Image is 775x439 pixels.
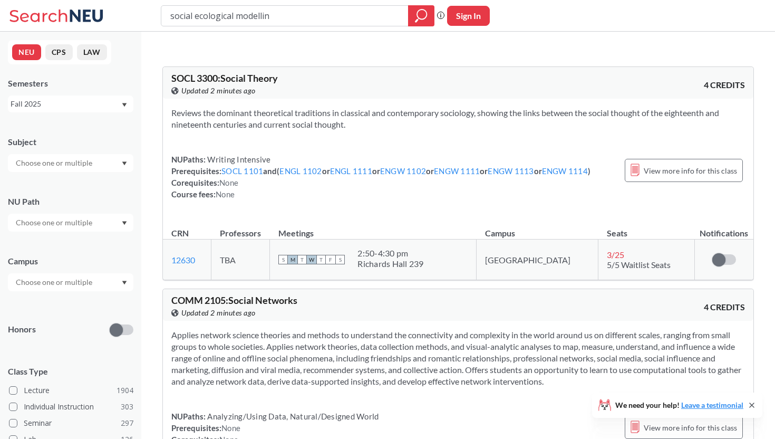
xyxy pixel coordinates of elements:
[644,164,737,177] span: View more info for this class
[221,166,263,176] a: SOCL 1101
[11,98,121,110] div: Fall 2025
[171,107,745,130] section: Reviews the dominant theoretical traditions in classical and contemporary sociology, showing the ...
[122,161,127,166] svg: Dropdown arrow
[279,166,322,176] a: ENGL 1102
[615,402,743,409] span: We need your help!
[171,72,278,84] span: SOCL 3300 : Social Theory
[9,384,133,397] label: Lecture
[206,155,271,164] span: Writing Intensive
[8,136,133,148] div: Subject
[117,385,133,396] span: 1904
[122,103,127,107] svg: Dropdown arrow
[598,217,694,240] th: Seats
[408,5,434,26] div: magnifying glass
[11,216,99,229] input: Choose one or multiple
[216,189,235,199] span: None
[607,250,624,260] span: 3 / 25
[357,259,423,269] div: Richards Hall 239
[542,166,588,176] a: ENGW 1114
[644,421,737,434] span: View more info for this class
[681,400,743,409] a: Leave a testimonial
[8,78,133,89] div: Semesters
[12,44,41,60] button: NEU
[169,7,401,25] input: Class, professor, course number, "phrase"
[171,154,590,200] div: NUPaths: Prerequisites: and ( or or or or or ) Corequisites: Course fees:
[171,294,297,306] span: COMM 2105 : Social Networks
[8,214,133,232] div: Dropdown arrow
[8,196,133,207] div: NU Path
[288,255,297,264] span: M
[694,217,753,240] th: Notifications
[330,166,372,176] a: ENGL 1111
[171,255,195,265] a: 12630
[434,166,480,176] a: ENGW 1111
[357,248,423,259] div: 2:50 - 4:30 pm
[11,276,99,289] input: Choose one or multiple
[8,366,133,377] span: Class Type
[335,255,345,264] span: S
[122,221,127,225] svg: Dropdown arrow
[477,240,598,280] td: [GEOGRAPHIC_DATA]
[221,423,240,433] span: None
[380,166,426,176] a: ENGW 1102
[307,255,316,264] span: W
[278,255,288,264] span: S
[8,273,133,291] div: Dropdown arrow
[171,329,745,387] section: Applies network science theories and methods to understand the connectivity and complexity in the...
[326,255,335,264] span: F
[477,217,598,240] th: Campus
[171,227,189,239] div: CRN
[77,44,107,60] button: LAW
[8,96,133,112] div: Fall 2025Dropdown arrow
[11,157,99,169] input: Choose one or multiple
[9,416,133,430] label: Seminar
[219,178,238,187] span: None
[181,307,256,319] span: Updated 2 minutes ago
[9,400,133,414] label: Individual Instruction
[415,8,428,23] svg: magnifying glass
[447,6,490,26] button: Sign In
[316,255,326,264] span: T
[121,417,133,429] span: 297
[181,85,256,97] span: Updated 2 minutes ago
[121,401,133,413] span: 303
[704,301,745,313] span: 4 CREDITS
[488,166,534,176] a: ENGW 1113
[270,217,477,240] th: Meetings
[704,79,745,91] span: 4 CREDITS
[8,323,36,336] p: Honors
[297,255,307,264] span: T
[607,260,671,270] span: 5/5 Waitlist Seats
[8,154,133,172] div: Dropdown arrow
[211,240,270,280] td: TBA
[211,217,270,240] th: Professors
[122,281,127,285] svg: Dropdown arrow
[206,412,379,421] span: Analyzing/Using Data, Natural/Designed World
[45,44,73,60] button: CPS
[8,255,133,267] div: Campus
